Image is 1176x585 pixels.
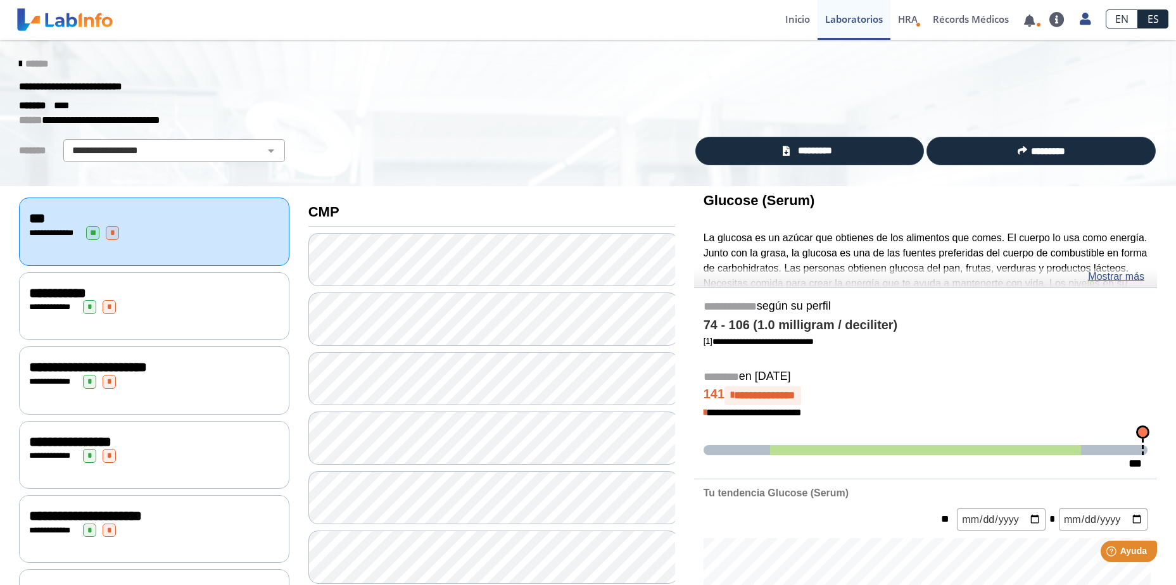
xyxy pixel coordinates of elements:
[704,299,1148,314] h5: según su perfil
[1059,508,1148,531] input: mm/dd/yyyy
[1088,269,1144,284] a: Mostrar más
[704,192,815,208] b: Glucose (Serum)
[704,487,849,498] b: Tu tendencia Glucose (Serum)
[1106,9,1138,28] a: EN
[308,204,339,220] b: CMP
[898,13,918,25] span: HRA
[957,508,1046,531] input: mm/dd/yyyy
[704,318,1148,333] h4: 74 - 106 (1.0 milligram / deciliter)
[704,230,1148,322] p: La glucosa es un azúcar que obtienes de los alimentos que comes. El cuerpo lo usa como energía. J...
[704,336,814,346] a: [1]
[1063,536,1162,571] iframe: Help widget launcher
[1138,9,1168,28] a: ES
[704,386,1148,405] h4: 141
[704,370,1148,384] h5: en [DATE]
